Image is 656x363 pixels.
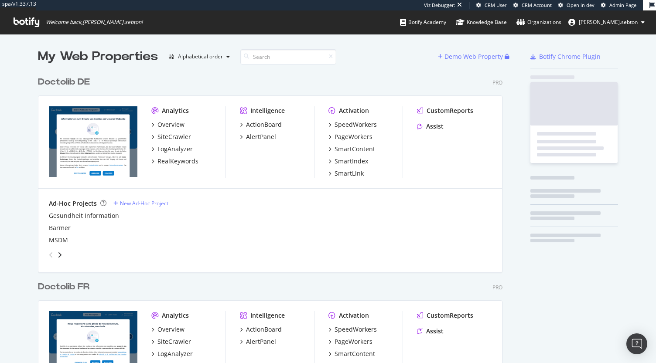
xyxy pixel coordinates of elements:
[151,157,198,166] a: RealKeywords
[151,349,193,358] a: LogAnalyzer
[444,52,503,61] div: Demo Web Property
[328,132,372,141] a: PageWorkers
[476,2,507,9] a: CRM User
[240,49,336,64] input: Search
[157,120,184,129] div: Overview
[328,349,375,358] a: SmartContent
[246,337,276,346] div: AlertPanel
[335,145,375,153] div: SmartContent
[328,157,368,166] a: SmartIndex
[417,327,444,336] a: Assist
[49,211,119,220] a: Gesundheit Information
[417,311,473,320] a: CustomReports
[151,120,184,129] a: Overview
[151,337,191,346] a: SiteCrawler
[426,327,444,336] div: Assist
[151,325,184,334] a: Overview
[609,2,636,8] span: Admin Page
[157,349,193,358] div: LogAnalyzer
[157,157,198,166] div: RealKeywords
[335,132,372,141] div: PageWorkers
[157,325,184,334] div: Overview
[157,145,193,153] div: LogAnalyzer
[151,145,193,153] a: LogAnalyzer
[113,200,168,207] a: New Ad-Hoc Project
[328,169,364,178] a: SmartLink
[417,122,444,131] a: Assist
[492,79,502,86] div: Pro
[335,349,375,358] div: SmartContent
[49,224,71,232] a: Barmer
[49,199,97,208] div: Ad-Hoc Projects
[38,281,89,293] div: Doctolib FR
[530,52,601,61] a: Botify Chrome Plugin
[240,132,276,141] a: AlertPanel
[400,10,446,34] a: Botify Academy
[427,311,473,320] div: CustomReports
[240,337,276,346] a: AlertPanel
[335,169,364,178] div: SmartLink
[516,18,561,27] div: Organizations
[45,248,57,262] div: angle-left
[38,48,158,65] div: My Web Properties
[246,132,276,141] div: AlertPanel
[438,53,505,60] a: Demo Web Property
[49,106,137,177] img: doctolib.de
[38,76,90,88] div: Doctolib DE
[339,106,369,115] div: Activation
[626,333,647,354] div: Open Intercom Messenger
[516,10,561,34] a: Organizations
[38,76,93,88] a: Doctolib DE
[335,157,368,166] div: SmartIndex
[120,200,168,207] div: New Ad-Hoc Project
[57,251,63,259] div: angle-right
[579,18,638,26] span: anne.sebton
[335,325,377,334] div: SpeedWorkers
[157,337,191,346] div: SiteCrawler
[38,281,93,293] a: Doctolib FR
[492,284,502,291] div: Pro
[240,120,282,129] a: ActionBoard
[339,311,369,320] div: Activation
[539,52,601,61] div: Botify Chrome Plugin
[178,54,223,59] div: Alphabetical order
[335,120,377,129] div: SpeedWorkers
[561,15,652,29] button: [PERSON_NAME].sebton
[165,50,233,64] button: Alphabetical order
[157,132,191,141] div: SiteCrawler
[400,18,446,27] div: Botify Academy
[522,2,552,8] span: CRM Account
[246,325,282,334] div: ActionBoard
[328,120,377,129] a: SpeedWorkers
[250,106,285,115] div: Intelligence
[438,50,505,64] button: Demo Web Property
[427,106,473,115] div: CustomReports
[240,325,282,334] a: ActionBoard
[328,337,372,346] a: PageWorkers
[151,132,191,141] a: SiteCrawler
[246,120,282,129] div: ActionBoard
[485,2,507,8] span: CRM User
[456,18,507,27] div: Knowledge Base
[417,106,473,115] a: CustomReports
[49,236,68,244] a: MSDM
[424,2,455,9] div: Viz Debugger:
[456,10,507,34] a: Knowledge Base
[601,2,636,9] a: Admin Page
[426,122,444,131] div: Assist
[558,2,594,9] a: Open in dev
[335,337,372,346] div: PageWorkers
[46,19,143,26] span: Welcome back, [PERSON_NAME].sebton !
[162,106,189,115] div: Analytics
[250,311,285,320] div: Intelligence
[513,2,552,9] a: CRM Account
[567,2,594,8] span: Open in dev
[328,325,377,334] a: SpeedWorkers
[162,311,189,320] div: Analytics
[328,145,375,153] a: SmartContent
